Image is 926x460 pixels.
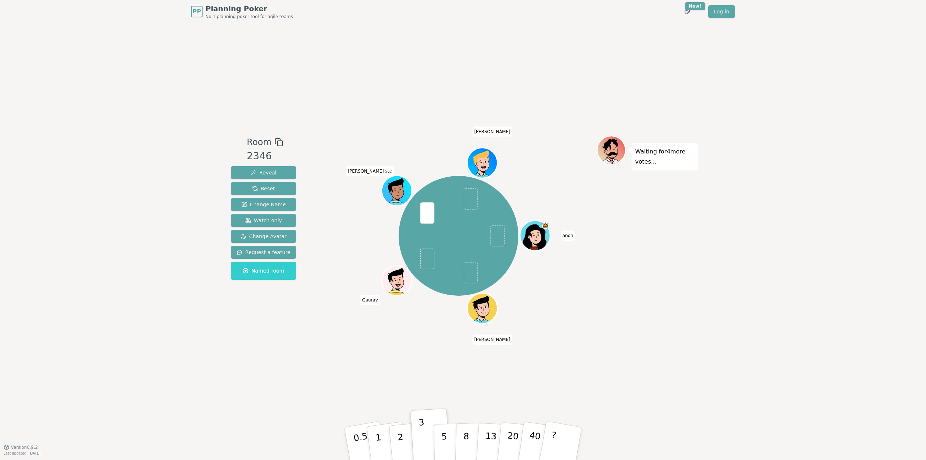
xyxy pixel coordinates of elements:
[360,295,380,305] span: Click to change your name
[708,5,735,18] a: Log in
[245,217,282,224] span: Watch only
[561,231,575,241] span: Click to change your name
[635,147,694,167] p: Waiting for 4 more votes...
[241,201,286,208] span: Change Name
[192,7,201,16] span: PP
[383,177,411,205] button: Click to change your avatar
[231,230,296,243] button: Change Avatar
[231,166,296,179] button: Reveal
[472,127,512,137] span: Click to change your name
[346,166,394,177] span: Click to change your name
[231,246,296,259] button: Request a feature
[247,136,271,149] span: Room
[191,4,293,20] a: PPPlanning PokerNo.1 planning poker tool for agile teams
[11,444,38,450] span: Version 0.9.2
[243,267,284,274] span: Named room
[4,444,38,450] button: Version0.9.2
[251,169,276,176] span: Reveal
[231,198,296,211] button: Change Name
[205,14,293,20] span: No.1 planning poker tool for agile teams
[231,182,296,195] button: Reset
[541,221,549,229] span: anon is the host
[419,417,426,457] p: 3
[384,170,392,174] span: (you)
[247,149,283,164] div: 2346
[681,5,694,18] button: New!
[241,233,287,240] span: Change Avatar
[237,249,290,256] span: Request a feature
[205,4,293,14] span: Planning Poker
[4,451,41,455] span: Last updated: [DATE]
[231,214,296,227] button: Watch only
[472,335,512,345] span: Click to change your name
[252,185,275,192] span: Reset
[231,262,296,280] button: Named room
[685,2,705,10] div: New!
